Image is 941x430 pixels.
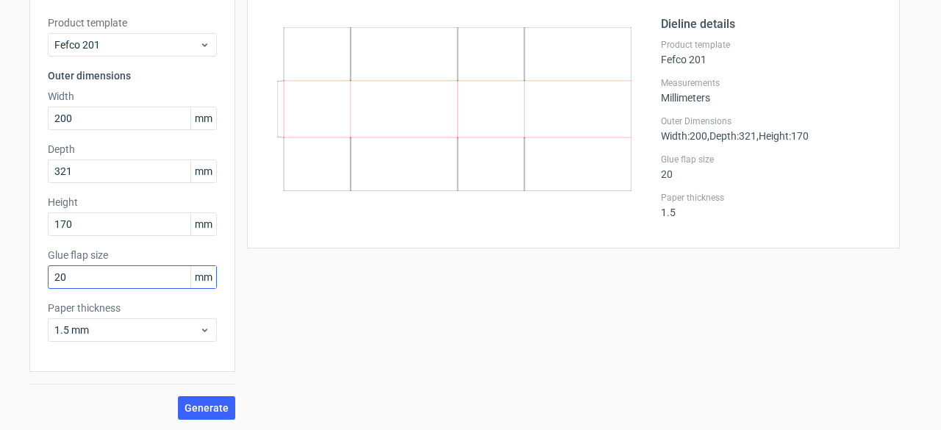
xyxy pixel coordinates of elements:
[54,37,199,52] span: Fefco 201
[190,266,216,288] span: mm
[661,115,881,127] label: Outer Dimensions
[190,213,216,235] span: mm
[756,130,809,142] span: , Height : 170
[661,77,881,104] div: Millimeters
[661,154,881,165] label: Glue flap size
[48,89,217,104] label: Width
[661,39,881,51] label: Product template
[661,39,881,65] div: Fefco 201
[661,77,881,89] label: Measurements
[661,192,881,204] label: Paper thickness
[48,142,217,157] label: Depth
[190,107,216,129] span: mm
[178,396,235,420] button: Generate
[661,192,881,218] div: 1.5
[48,68,217,83] h3: Outer dimensions
[707,130,756,142] span: , Depth : 321
[661,154,881,180] div: 20
[48,248,217,262] label: Glue flap size
[48,301,217,315] label: Paper thickness
[661,130,707,142] span: Width : 200
[48,15,217,30] label: Product template
[48,195,217,209] label: Height
[54,323,199,337] span: 1.5 mm
[661,15,881,33] h2: Dieline details
[185,403,229,413] span: Generate
[190,160,216,182] span: mm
